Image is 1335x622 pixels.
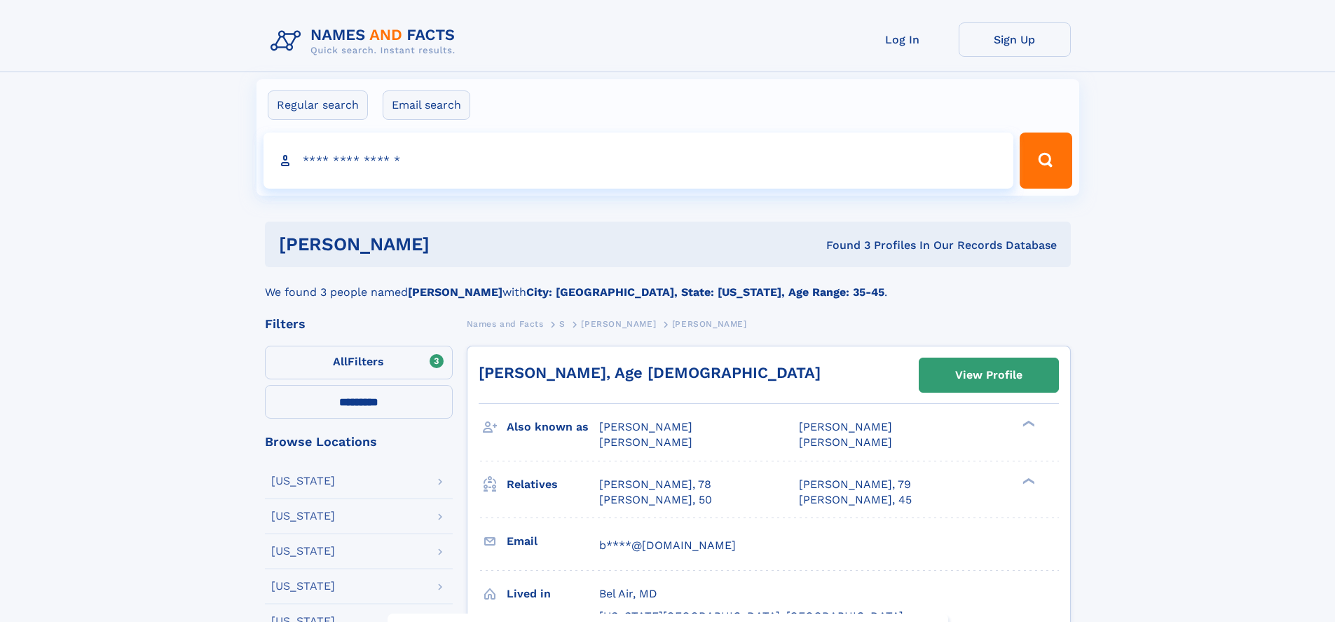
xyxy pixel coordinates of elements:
h3: Relatives [507,473,599,496]
a: S [559,315,566,332]
a: [PERSON_NAME], Age [DEMOGRAPHIC_DATA] [479,364,821,381]
div: We found 3 people named with . [265,267,1071,301]
a: View Profile [919,358,1058,392]
a: [PERSON_NAME], 45 [799,492,912,508]
a: Sign Up [959,22,1071,57]
input: search input [263,133,1014,189]
label: Regular search [268,90,368,120]
div: ❯ [1019,419,1036,428]
div: [US_STATE] [271,475,335,487]
h1: [PERSON_NAME] [279,236,628,253]
span: [PERSON_NAME] [672,319,747,329]
span: Bel Air, MD [599,587,657,600]
a: [PERSON_NAME], 79 [799,477,911,492]
label: Filters [265,346,453,379]
div: [US_STATE] [271,511,335,522]
a: Names and Facts [467,315,544,332]
a: Log In [847,22,959,57]
span: All [333,355,348,368]
span: [PERSON_NAME] [799,420,892,433]
img: Logo Names and Facts [265,22,467,60]
button: Search Button [1020,133,1072,189]
span: [PERSON_NAME] [799,435,892,449]
a: [PERSON_NAME] [581,315,656,332]
span: [PERSON_NAME] [599,435,692,449]
h3: Also known as [507,415,599,439]
span: [PERSON_NAME] [581,319,656,329]
div: Filters [265,318,453,330]
div: Found 3 Profiles In Our Records Database [628,238,1057,253]
span: [PERSON_NAME] [599,420,692,433]
h3: Lived in [507,582,599,606]
label: Email search [383,90,470,120]
b: City: [GEOGRAPHIC_DATA], State: [US_STATE], Age Range: 35-45 [526,285,884,299]
a: [PERSON_NAME], 50 [599,492,712,508]
a: [PERSON_NAME], 78 [599,477,711,492]
h3: Email [507,529,599,553]
b: [PERSON_NAME] [408,285,502,299]
span: S [559,319,566,329]
div: [US_STATE] [271,581,335,592]
div: View Profile [955,359,1022,391]
div: ❯ [1019,476,1036,485]
div: Browse Locations [265,435,453,448]
div: [US_STATE] [271,546,335,557]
